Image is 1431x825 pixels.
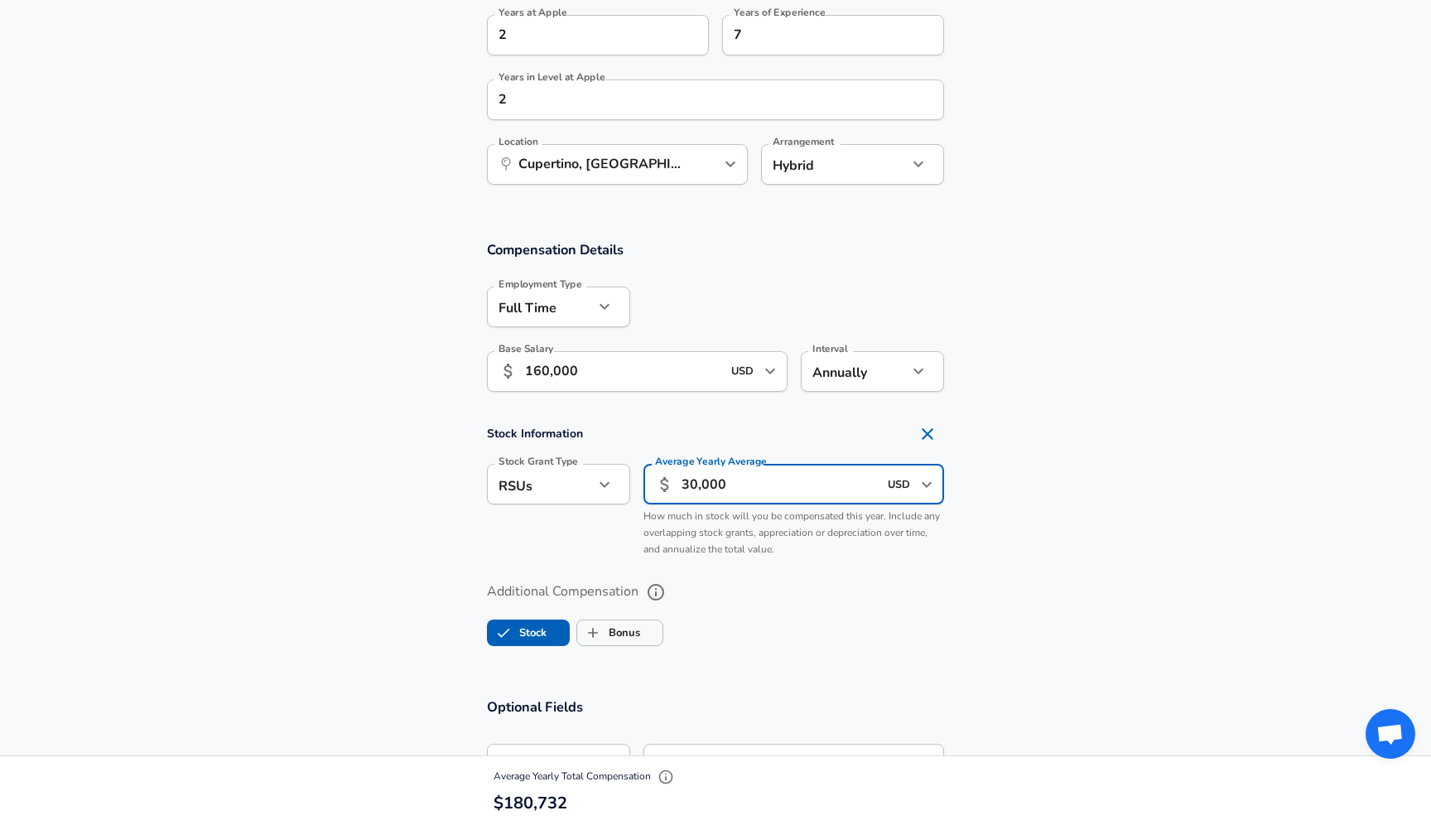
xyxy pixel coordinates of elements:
button: Open [719,152,742,176]
input: USD [726,359,759,384]
button: help [642,578,670,606]
label: Employment Type [499,279,582,289]
span: Average Yearly Total Compensation [494,770,678,783]
h3: Optional Fields [487,697,944,716]
span: 180,732 [503,792,567,814]
h3: Compensation Details [487,240,944,259]
label: Years at Apple [499,7,567,17]
button: Remove Section [911,417,944,451]
div: Hybrid [761,144,883,185]
label: Arrangement [773,137,834,147]
button: BonusBonus [576,620,663,646]
label: Stock Grant Type [499,456,578,466]
input: 7 [722,15,908,55]
label: Interval [812,344,848,354]
span: Yearly [697,455,726,469]
label: Base Salary [499,344,553,354]
label: Additional Compensation [487,578,944,606]
div: RSUs [487,464,594,504]
button: Explain Total Compensation [653,765,678,789]
span: $ [494,792,503,814]
h4: Stock Information [487,417,944,451]
label: Location [499,137,537,147]
span: Bonus [577,617,609,649]
label: Years in Level at Apple [499,72,605,82]
label: Stock [488,617,547,649]
label: Average Average [655,456,767,466]
div: Open chat [1366,709,1415,759]
button: Open [915,473,938,496]
button: Open [759,359,782,383]
input: USD [883,471,916,497]
span: How much in stock will you be compensated this year. Include any overlapping stock grants, apprec... [643,509,940,556]
input: 1 [487,80,908,120]
div: Full Time [487,287,594,327]
span: Stock [488,617,519,649]
input: 0 [487,15,672,55]
button: StockStock [487,620,570,646]
label: Years of Experience [734,7,825,17]
input: 100,000 [525,351,721,392]
div: Annually [801,351,908,392]
label: Bonus [577,617,640,649]
input: 40,000 [682,464,878,504]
